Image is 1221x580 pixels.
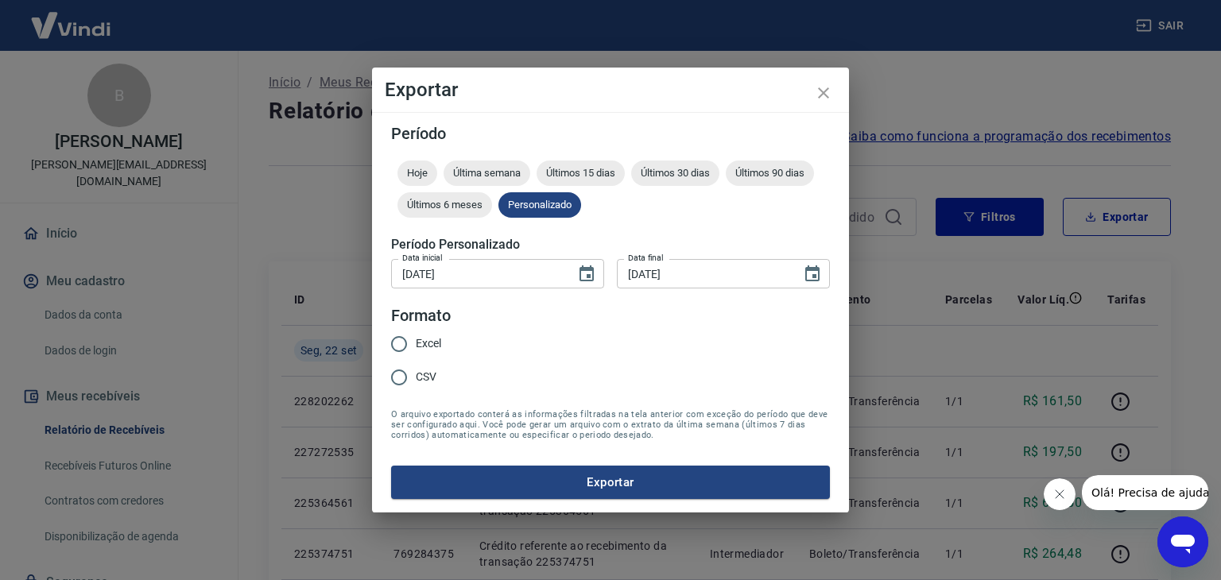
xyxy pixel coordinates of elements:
div: Últimos 6 meses [397,192,492,218]
iframe: Fechar mensagem [1044,478,1076,510]
span: CSV [416,369,436,385]
span: Excel [416,335,441,352]
div: Hoje [397,160,437,186]
span: Últimos 15 dias [537,167,625,179]
span: Últimos 6 meses [397,199,492,211]
span: Hoje [397,167,437,179]
div: Últimos 90 dias [726,160,814,186]
button: Choose date, selected date is 20 de set de 2025 [571,258,603,290]
span: Última semana [444,167,530,179]
span: Olá! Precisa de ajuda? [10,11,134,24]
span: Últimos 90 dias [726,167,814,179]
button: Exportar [391,466,830,499]
legend: Formato [391,304,451,327]
label: Data final [628,252,664,264]
input: DD/MM/YYYY [617,259,790,288]
span: O arquivo exportado conterá as informações filtradas na tela anterior com exceção do período que ... [391,409,830,440]
div: Última semana [444,160,530,186]
button: close [804,74,843,112]
div: Personalizado [498,192,581,218]
span: Personalizado [498,199,581,211]
span: Últimos 30 dias [631,167,719,179]
label: Data inicial [402,252,443,264]
iframe: Mensagem da empresa [1082,475,1208,510]
h5: Período [391,126,830,141]
button: Choose date, selected date is 22 de set de 2025 [797,258,828,290]
input: DD/MM/YYYY [391,259,564,288]
div: Últimos 15 dias [537,160,625,186]
h5: Período Personalizado [391,237,830,253]
h4: Exportar [385,80,836,99]
iframe: Botão para abrir a janela de mensagens [1157,516,1208,567]
div: Últimos 30 dias [631,160,719,186]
